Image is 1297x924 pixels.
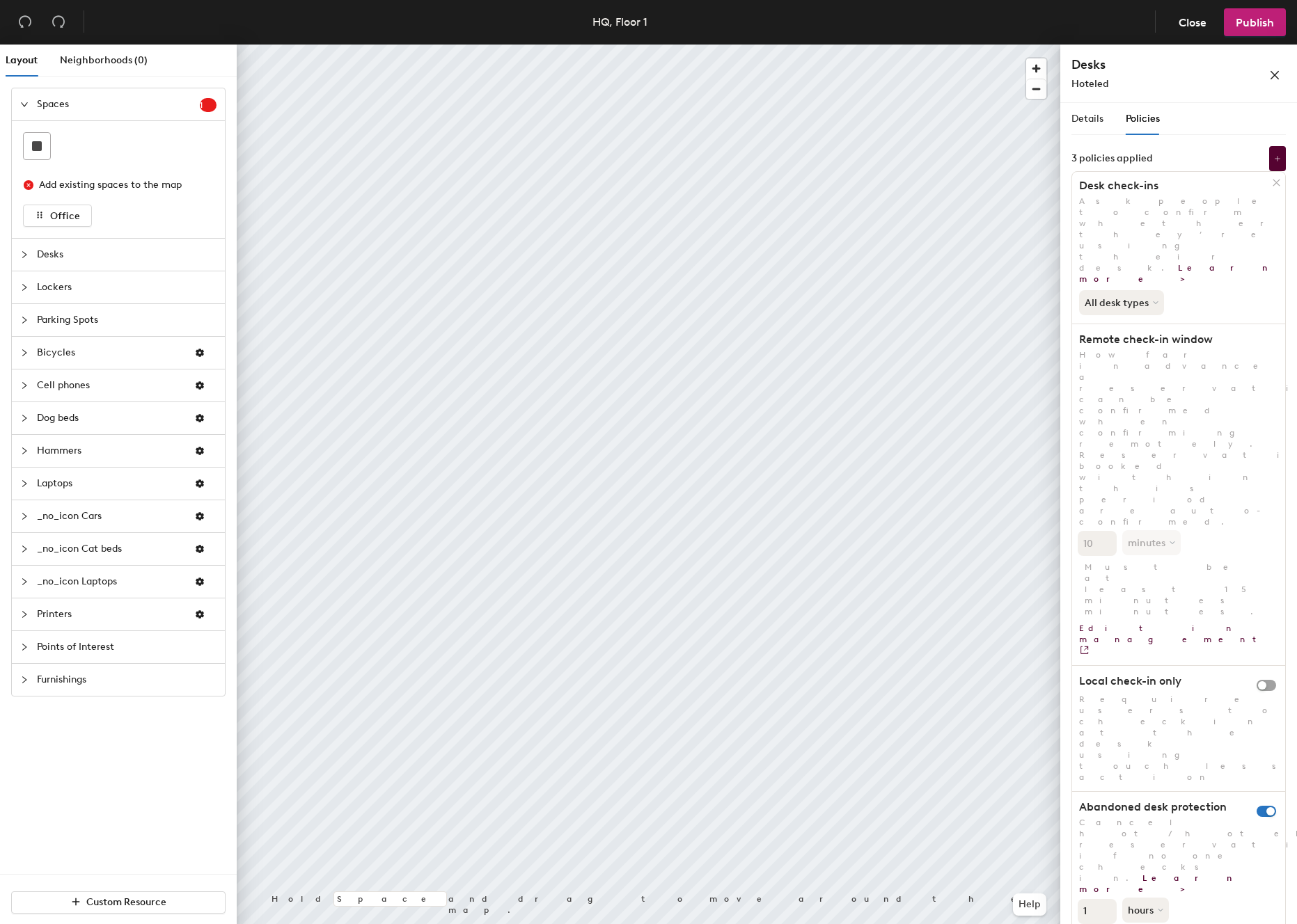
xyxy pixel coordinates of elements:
[1122,530,1181,555] button: minutes
[1072,674,1273,688] h1: Local check-in only
[1078,561,1280,617] p: Must be at least 15 minutes minutes.
[1071,113,1103,125] span: Details
[20,577,29,586] span: collapsed
[1072,800,1266,814] h1: Abandoned desk protection
[37,664,217,696] span: Furnishings
[1072,333,1273,346] h1: Remote check-in window
[1072,349,1285,527] p: How far in advance a reservation can be confirmed when confirming remotely. Reservations booked w...
[1224,8,1286,36] button: Publish
[1167,8,1218,36] button: Close
[20,414,29,422] span: collapsed
[200,100,217,110] span: 1
[1079,290,1164,315] button: All desk types
[37,369,183,401] span: Cell phones
[37,631,217,663] span: Points of Interest
[37,598,183,630] span: Printers
[20,479,29,488] span: collapsed
[1013,893,1046,916] button: Help
[37,435,183,467] span: Hammers
[200,98,217,112] sup: 1
[37,533,183,565] span: _no_icon Cat beds
[45,8,72,36] button: Redo (⌘ + ⇧ + Z)
[37,468,183,500] span: Laptops
[11,891,226,914] button: Custom Resource
[37,566,183,598] span: _no_icon Laptops
[50,210,80,222] span: Office
[1079,196,1290,284] span: Ask people to confirm whether they’re using their desk.
[37,500,183,532] span: _no_icon Cars
[20,349,29,357] span: collapsed
[20,250,29,259] span: collapsed
[20,610,29,619] span: collapsed
[1122,898,1169,923] button: hours
[23,205,92,227] button: Office
[20,283,29,292] span: collapsed
[1072,617,1285,657] a: Edit in management
[20,512,29,520] span: collapsed
[37,304,217,336] span: Parking Spots
[6,54,38,66] span: Layout
[1179,16,1206,29] span: Close
[20,545,29,553] span: collapsed
[37,337,183,369] span: Bicycles
[592,13,647,31] div: HQ, Floor 1
[1071,153,1153,164] div: 3 policies applied
[60,54,148,66] span: Neighborhoods (0)
[1079,873,1239,894] a: Learn more >
[20,100,29,109] span: expanded
[37,271,217,303] span: Lockers
[11,8,39,36] button: Undo (⌘ + Z)
[37,402,183,434] span: Dog beds
[1071,56,1225,74] h4: Desks
[1072,179,1273,193] h1: Desk check-ins
[1236,16,1274,29] span: Publish
[37,88,200,120] span: Spaces
[24,180,33,190] span: close-circle
[1126,113,1160,125] span: Policies
[1071,78,1109,90] span: Hoteled
[18,15,32,29] span: undo
[20,381,29,390] span: collapsed
[20,643,29,651] span: collapsed
[39,177,205,193] div: Add existing spaces to the map
[20,676,29,684] span: collapsed
[20,447,29,455] span: collapsed
[86,896,166,908] span: Custom Resource
[20,316,29,324] span: collapsed
[37,239,217,271] span: Desks
[1269,70,1280,81] span: close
